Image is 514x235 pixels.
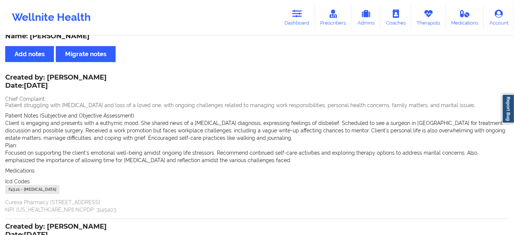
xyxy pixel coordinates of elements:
[5,178,30,184] span: Icd Codes
[56,46,116,62] button: Migrate notes
[380,5,411,30] a: Coaches
[351,5,380,30] a: Admins
[5,46,54,62] button: Add notes
[5,185,60,194] div: F43.21 - [MEDICAL_DATA]
[484,5,514,30] a: Account
[5,102,509,109] p: Patient struggling with [MEDICAL_DATA] and loss of a loved one, with ongoing challenges related t...
[5,168,35,174] span: Medications
[5,199,509,213] p: Curexa Pharmacy [STREET_ADDRESS] NPI: [US_HEALTHCARE_NPI] NCPDP: 3145403
[5,96,46,102] span: Chief Complaint:
[5,149,509,164] p: Focused on supporting the client's emotional well-being amidst ongoing life stressors. Recommend ...
[5,113,135,119] span: Patient Notes (Subjective and Objective Assessment):
[411,5,446,30] a: Therapists
[5,74,107,91] div: Created by: [PERSON_NAME]
[315,5,352,30] a: Prescribers
[5,119,509,142] p: Client is engaging and presents with a euthymic mood. She shared news of a [MEDICAL_DATA] diagnos...
[5,81,107,91] p: Date: [DATE]
[5,142,17,148] span: Plan:
[279,5,315,30] a: Dashboard
[5,32,509,41] div: Name: [PERSON_NAME]
[446,5,484,30] a: Medications
[502,94,514,123] a: Report Bug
